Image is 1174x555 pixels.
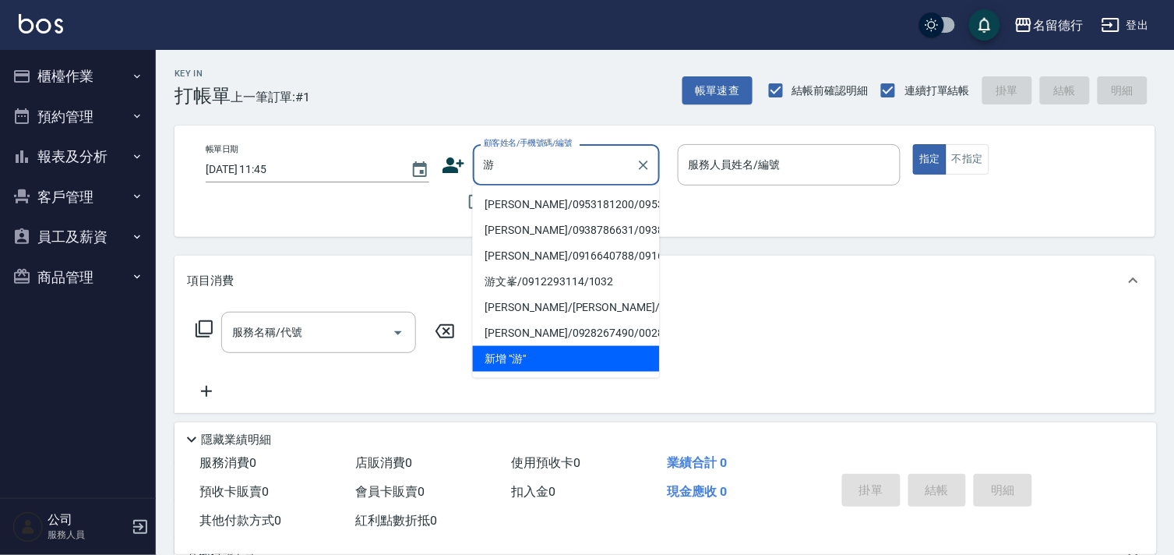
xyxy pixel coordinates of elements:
[6,136,150,177] button: 報表及分析
[969,9,1000,41] button: save
[175,256,1155,306] div: 項目消費
[682,76,753,105] button: 帳單速查
[48,528,127,542] p: 服務人員
[19,14,63,34] img: Logo
[199,513,281,528] span: 其他付款方式 0
[473,217,660,243] li: [PERSON_NAME]/0938786631/0938786631
[473,243,660,269] li: [PERSON_NAME]/0916640788/0916640788
[175,85,231,107] h3: 打帳單
[206,157,395,182] input: YYYY/MM/DD hh:mm
[667,455,727,470] span: 業績合計 0
[401,151,439,189] button: Choose date, selected date is 2025-09-07
[355,513,437,528] span: 紅利點數折抵 0
[913,144,947,175] button: 指定
[6,177,150,217] button: 客戶管理
[1033,16,1083,35] div: 名留德行
[386,320,411,345] button: Open
[511,455,580,470] span: 使用預收卡 0
[484,137,573,149] label: 顧客姓名/手機號碼/編號
[1095,11,1155,40] button: 登出
[1008,9,1089,41] button: 名留德行
[6,217,150,257] button: 員工及薪資
[355,484,425,499] span: 會員卡販賣 0
[231,87,311,107] span: 上一筆訂單:#1
[6,257,150,298] button: 商品管理
[199,484,269,499] span: 預收卡販賣 0
[473,320,660,346] li: [PERSON_NAME]/0928267490/0028
[946,144,989,175] button: 不指定
[6,97,150,137] button: 預約管理
[473,346,660,372] li: 新增 "游"
[473,192,660,217] li: [PERSON_NAME]/0953181200/0953181200
[48,512,127,528] h5: 公司
[187,273,234,289] p: 項目消費
[904,83,970,99] span: 連續打單結帳
[201,432,271,448] p: 隱藏業績明細
[511,484,555,499] span: 扣入金 0
[473,295,660,320] li: [PERSON_NAME]/[PERSON_NAME]/
[199,455,256,470] span: 服務消費 0
[667,484,727,499] span: 現金應收 0
[633,154,654,176] button: Clear
[792,83,869,99] span: 結帳前確認明細
[175,69,231,79] h2: Key In
[206,143,238,155] label: 帳單日期
[12,511,44,543] img: Person
[355,455,412,470] span: 店販消費 0
[6,56,150,97] button: 櫃檯作業
[473,269,660,295] li: 游文峯/0912293114/1032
